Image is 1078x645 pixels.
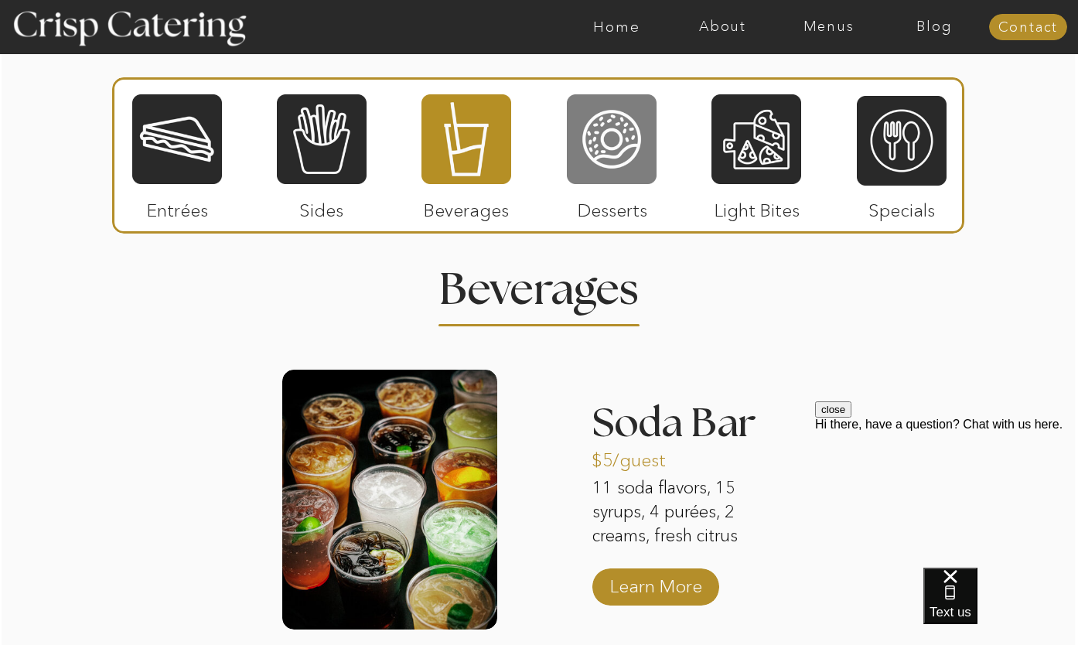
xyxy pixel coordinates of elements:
p: Specials [850,184,953,229]
a: Home [564,19,670,35]
p: Beverages [414,184,517,229]
p: Sides [270,184,373,229]
p: Light Bites [705,184,808,229]
a: Blog [882,19,988,35]
a: About [670,19,776,35]
p: Entrées [126,184,229,229]
a: Contact [989,20,1067,36]
h2: Beverages [438,268,640,299]
iframe: podium webchat widget prompt [815,401,1078,587]
p: $5/guest [592,434,694,479]
h3: Soda Bar [592,404,807,446]
a: Learn More [605,560,708,605]
p: 11 soda flavors, 15 syrups, 4 purées, 2 creams, fresh citrus [592,476,785,551]
p: Desserts [561,184,664,229]
iframe: podium webchat widget bubble [923,568,1078,645]
a: Menus [776,19,882,35]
